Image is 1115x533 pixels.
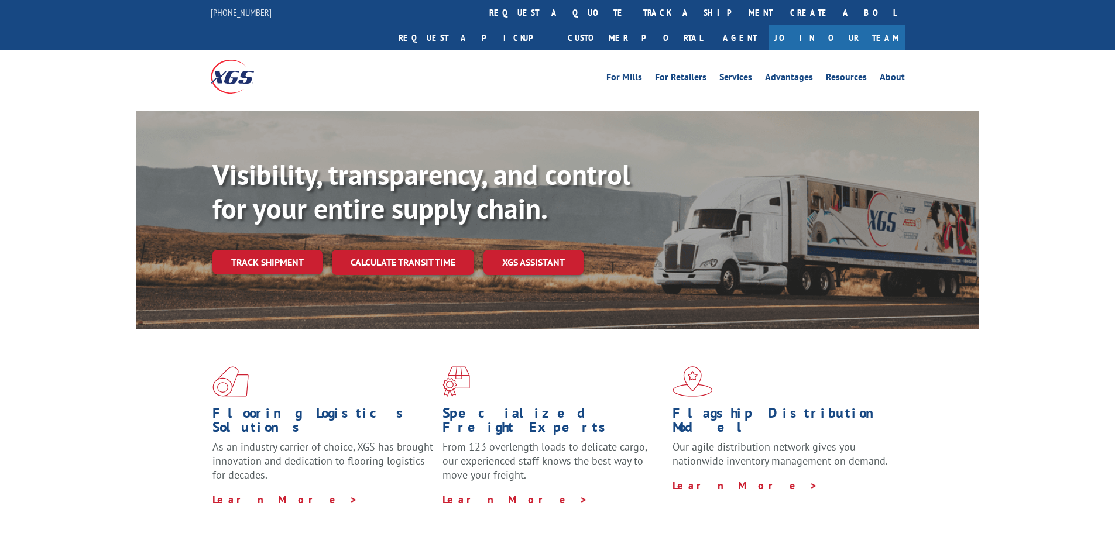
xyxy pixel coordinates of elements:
a: Services [719,73,752,85]
a: Request a pickup [390,25,559,50]
a: Learn More > [212,493,358,506]
a: XGS ASSISTANT [483,250,584,275]
a: For Retailers [655,73,706,85]
b: Visibility, transparency, and control for your entire supply chain. [212,156,630,226]
img: xgs-icon-focused-on-flooring-red [442,366,470,397]
a: Agent [711,25,769,50]
h1: Specialized Freight Experts [442,406,664,440]
a: About [880,73,905,85]
span: As an industry carrier of choice, XGS has brought innovation and dedication to flooring logistics... [212,440,433,482]
h1: Flagship Distribution Model [673,406,894,440]
h1: Flooring Logistics Solutions [212,406,434,440]
img: xgs-icon-total-supply-chain-intelligence-red [212,366,249,397]
span: Our agile distribution network gives you nationwide inventory management on demand. [673,440,888,467]
a: Calculate transit time [332,250,474,275]
a: For Mills [606,73,642,85]
a: Track shipment [212,250,323,274]
a: Learn More > [442,493,588,506]
a: Join Our Team [769,25,905,50]
a: Advantages [765,73,813,85]
a: Learn More > [673,479,818,492]
a: Customer Portal [559,25,711,50]
p: From 123 overlength loads to delicate cargo, our experienced staff knows the best way to move you... [442,440,664,492]
img: xgs-icon-flagship-distribution-model-red [673,366,713,397]
a: Resources [826,73,867,85]
a: [PHONE_NUMBER] [211,6,272,18]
